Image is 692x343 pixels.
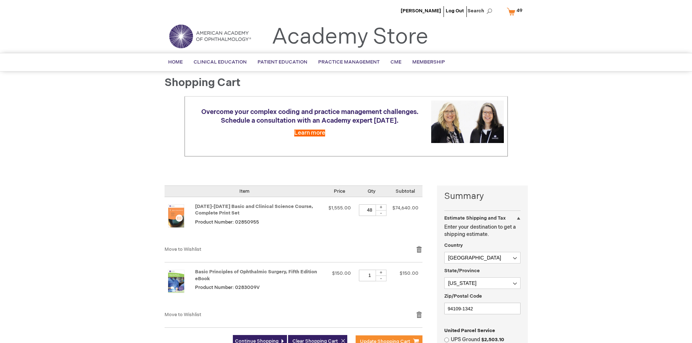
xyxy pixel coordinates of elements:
span: $2,503.10 [481,337,504,343]
span: Subtotal [396,188,415,194]
a: Basic Principles of Ophthalmic Surgery, Fifth Edition eBook [195,269,317,282]
div: + [376,270,387,276]
span: $150.00 [400,270,418,276]
span: Product Number: 0283009V [195,285,260,290]
span: Country [444,242,463,248]
span: State/Province [444,268,480,274]
span: United Parcel Service [444,328,495,334]
div: - [376,275,387,281]
span: Price [334,188,345,194]
span: Item [239,188,250,194]
a: Academy Store [272,24,428,50]
input: Qty [359,204,381,216]
span: Overcome your complex coding and practice management challenges. Schedule a consultation with an ... [201,108,418,124]
img: Schedule a consultation with an Academy expert today [431,101,504,143]
a: Learn more [294,130,325,136]
span: CME [390,59,401,65]
span: Qty [368,188,376,194]
strong: Estimate Shipping and Tax [444,215,506,221]
span: Product Number: 02850955 [195,219,259,225]
span: $74,640.00 [392,205,418,211]
span: Patient Education [258,59,307,65]
strong: Summary [444,190,521,203]
div: + [376,204,387,211]
span: Zip/Postal Code [444,293,482,299]
img: Basic Principles of Ophthalmic Surgery, Fifth Edition eBook [165,270,188,293]
span: Search [468,4,495,18]
span: Shopping Cart [165,76,240,89]
span: Practice Management [318,59,380,65]
a: Move to Wishlist [165,312,201,318]
a: 2025-2026 Basic and Clinical Science Course, Complete Print Set [165,204,195,238]
span: Clinical Education [194,59,247,65]
input: Qty [359,270,381,281]
p: Enter your destination to get a shipping estimate. [444,224,521,238]
span: Home [168,59,183,65]
div: - [376,210,387,216]
span: $150.00 [332,270,351,276]
span: $1,555.00 [328,205,351,211]
img: 2025-2026 Basic and Clinical Science Course, Complete Print Set [165,204,188,228]
a: Log Out [446,8,464,14]
a: [DATE]-[DATE] Basic and Clinical Science Course, Complete Print Set [195,204,313,216]
a: Move to Wishlist [165,246,201,252]
a: 49 [505,5,527,18]
span: 49 [517,8,522,13]
a: [PERSON_NAME] [401,8,441,14]
span: Membership [412,59,445,65]
a: Basic Principles of Ophthalmic Surgery, Fifth Edition eBook [165,270,195,304]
